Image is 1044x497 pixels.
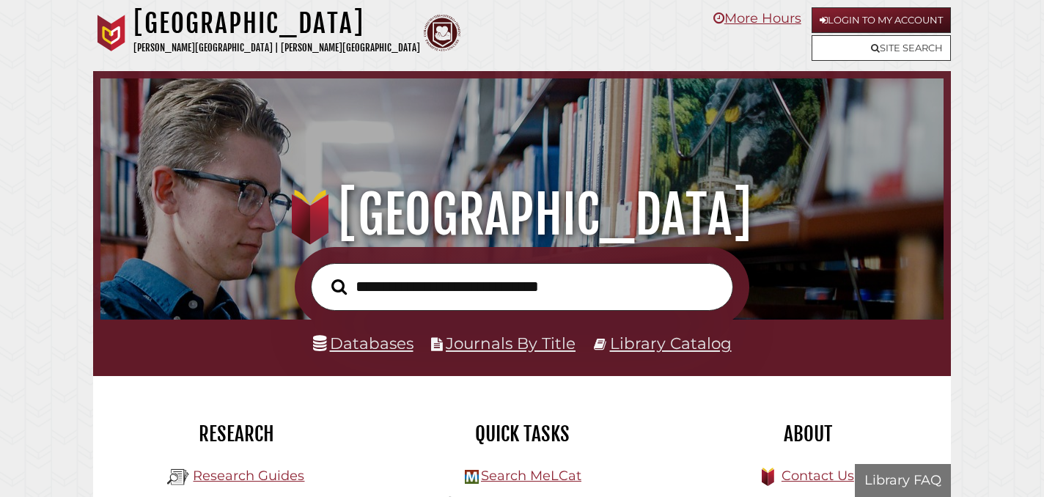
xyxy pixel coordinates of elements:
[116,183,927,247] h1: [GEOGRAPHIC_DATA]
[465,470,479,484] img: Hekman Library Logo
[782,468,854,484] a: Contact Us
[313,334,413,353] a: Databases
[713,10,801,26] a: More Hours
[331,279,347,295] i: Search
[424,15,460,51] img: Calvin Theological Seminary
[193,468,304,484] a: Research Guides
[133,40,420,56] p: [PERSON_NAME][GEOGRAPHIC_DATA] | [PERSON_NAME][GEOGRAPHIC_DATA]
[446,334,576,353] a: Journals By Title
[812,7,951,33] a: Login to My Account
[104,421,368,446] h2: Research
[481,468,581,484] a: Search MeLCat
[610,334,732,353] a: Library Catalog
[167,466,189,488] img: Hekman Library Logo
[93,15,130,51] img: Calvin University
[390,421,654,446] h2: Quick Tasks
[676,421,940,446] h2: About
[812,35,951,61] a: Site Search
[324,275,354,299] button: Search
[133,7,420,40] h1: [GEOGRAPHIC_DATA]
